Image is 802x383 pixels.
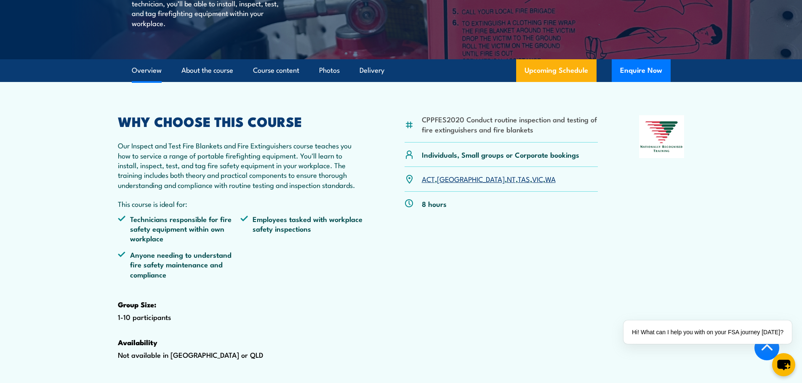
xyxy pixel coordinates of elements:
[422,174,435,184] a: ACT
[422,150,579,159] p: Individuals, Small groups or Corporate bookings
[118,299,156,310] strong: Group Size:
[422,114,598,134] li: CPPFES2020 Conduct routine inspection and testing of fire extinguishers and fire blankets
[118,214,241,243] li: Technicians responsible for fire safety equipment within own workplace
[518,174,530,184] a: TAS
[181,59,233,82] a: About the course
[118,199,364,209] p: This course is ideal for:
[437,174,505,184] a: [GEOGRAPHIC_DATA]
[516,59,597,82] a: Upcoming Schedule
[118,140,364,190] p: Our Inspect and Test Fire Blankets and Fire Extinguishers course teaches you how to service a ran...
[319,59,340,82] a: Photos
[612,59,671,82] button: Enquire Now
[422,199,447,209] p: 8 hours
[360,59,384,82] a: Delivery
[118,337,157,348] strong: Availability
[422,174,556,184] p: , , , , ,
[253,59,299,82] a: Course content
[772,353,795,376] button: chat-button
[240,214,363,243] li: Employees tasked with workplace safety inspections
[532,174,543,184] a: VIC
[132,59,162,82] a: Overview
[118,250,241,279] li: Anyone needing to understand fire safety maintenance and compliance
[507,174,516,184] a: NT
[118,115,364,127] h2: WHY CHOOSE THIS COURSE
[623,320,792,344] div: Hi! What can I help you with on your FSA journey [DATE]?
[545,174,556,184] a: WA
[639,115,685,158] img: Nationally Recognised Training logo.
